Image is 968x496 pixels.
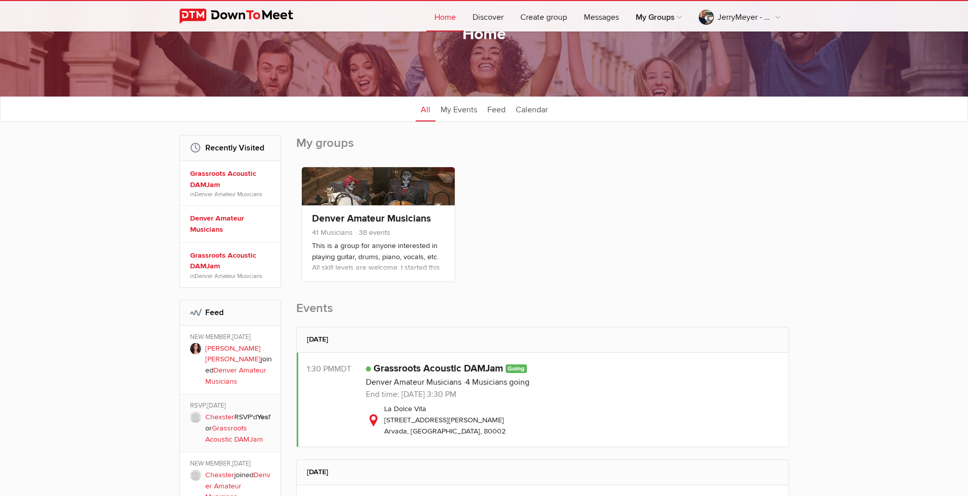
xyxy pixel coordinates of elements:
a: [PERSON_NAME] [PERSON_NAME] [205,344,261,364]
a: Denver Amateur Musicians [312,212,431,225]
div: La Dolce Vita [STREET_ADDRESS][PERSON_NAME] Arvada, [GEOGRAPHIC_DATA], 80002 [366,404,778,437]
a: Chexster [205,471,234,479]
a: Chexster [205,413,234,421]
a: All [416,96,435,121]
h2: Events [296,300,789,327]
a: My Events [435,96,482,121]
span: 4 Musicians going [463,377,529,387]
span: in [190,190,273,198]
div: NEW MEMBER, [190,459,273,470]
a: Messages [576,1,627,32]
span: [DATE] [232,333,251,341]
a: My Groups [628,1,690,32]
a: Create group [512,1,575,32]
h1: Home [462,24,506,45]
a: Grassroots Acoustic DAMJam [205,424,263,444]
a: Denver Amateur Musicians [190,213,273,235]
a: Denver Amateur Musicians [205,366,266,386]
a: JerryMeyer - Bass player/percussionist [691,1,789,32]
h2: [DATE] [307,460,778,484]
a: Discover [464,1,512,32]
a: Grassroots Acoustic DAMJam [190,168,273,190]
span: in [190,272,273,280]
b: Yes [257,413,268,421]
a: Grassroots Acoustic DAMJam [373,362,503,375]
p: RSVP'd for [205,412,273,445]
a: Denver Amateur Musicians [366,377,461,387]
p: This is a group for anyone interested in playing guitar, drums, piano, vocals, etc. All skill lev... [312,240,445,291]
h2: Recently Visited [190,136,270,160]
span: 41 Musicians [312,228,353,237]
span: [DATE] [207,401,226,410]
img: DownToMeet [179,9,309,24]
a: Denver Amateur Musicians [195,191,262,198]
span: Going [506,364,527,373]
a: Home [426,1,464,32]
div: RSVP, [190,401,273,412]
span: End time: [DATE] 3:30 PM [366,389,456,399]
a: Calendar [511,96,553,121]
a: Grassroots Acoustic DAMJam [190,250,273,272]
h2: Feed [190,300,270,325]
p: joined [205,343,273,387]
a: Denver Amateur Musicians [195,272,262,280]
div: NEW MEMBER, [190,333,273,343]
a: Feed [482,96,511,121]
span: 38 events [355,228,390,237]
h2: My groups [296,135,789,162]
div: 1:30 PM [307,363,366,375]
span: America/Denver [334,364,351,374]
h2: [DATE] [307,327,778,352]
span: [DATE] [232,459,251,468]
